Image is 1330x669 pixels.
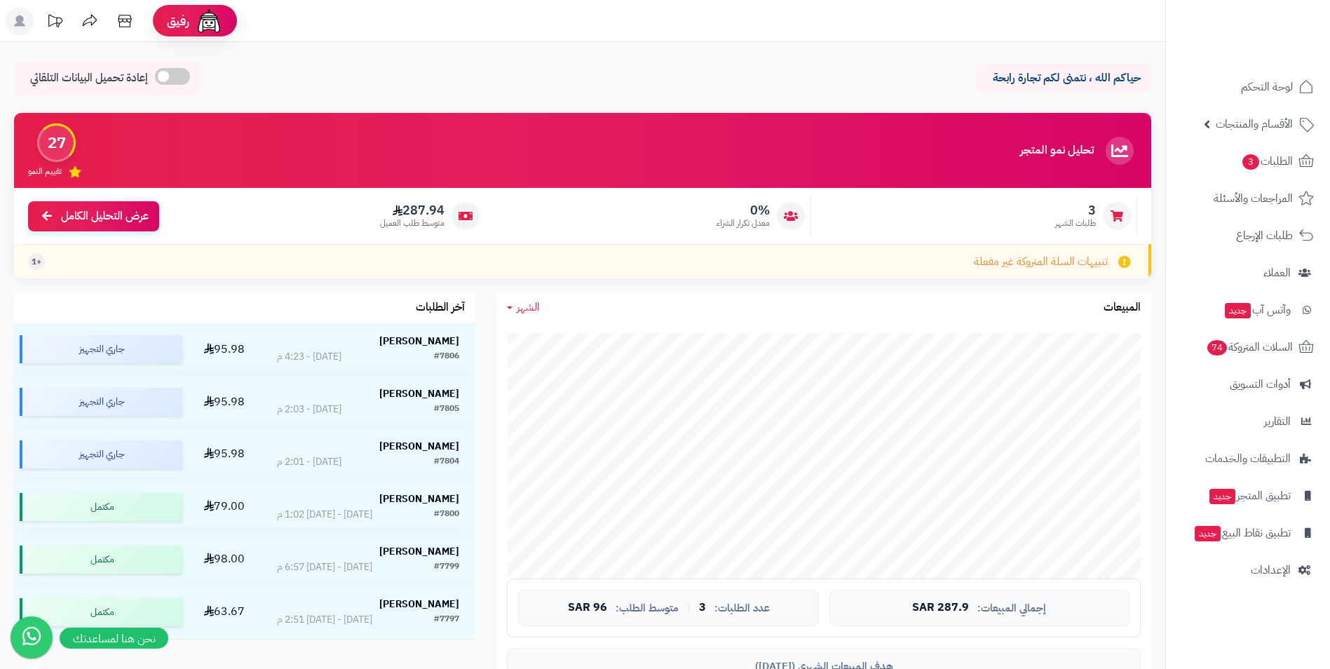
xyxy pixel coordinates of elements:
[1174,219,1322,252] a: طلبات الإرجاع
[434,560,459,574] div: #7799
[277,403,341,417] div: [DATE] - 2:03 م
[20,440,182,468] div: جاري التجهيز
[188,586,261,638] td: 63.67
[1216,114,1293,134] span: الأقسام والمنتجات
[1055,203,1096,218] span: 3
[1174,293,1322,327] a: وآتس آبجديد
[20,335,182,363] div: جاري التجهيز
[416,302,465,314] h3: آخر الطلبات
[714,602,770,614] span: عدد الطلبات:
[277,560,372,574] div: [DATE] - [DATE] 6:57 م
[717,217,770,229] span: معدل تكرار الشراء
[1236,226,1293,245] span: طلبات الإرجاع
[1174,330,1322,364] a: السلات المتروكة74
[379,597,459,611] strong: [PERSON_NAME]
[1174,479,1322,513] a: تطبيق المتجرجديد
[1241,151,1293,171] span: الطلبات
[1174,405,1322,438] a: التقارير
[699,602,706,614] span: 3
[986,70,1141,86] p: حياكم الله ، نتمنى لكم تجارة رابحة
[717,203,770,218] span: 0%
[434,403,459,417] div: #7805
[1208,486,1291,506] span: تطبيق المتجر
[434,350,459,364] div: #7806
[1223,300,1291,320] span: وآتس آب
[379,544,459,559] strong: [PERSON_NAME]
[188,323,261,375] td: 95.98
[277,455,341,469] div: [DATE] - 2:01 م
[37,7,72,39] a: تحديثات المنصة
[1205,449,1291,468] span: التطبيقات والخدمات
[1193,523,1291,543] span: تطبيق نقاط البيع
[977,602,1046,614] span: إجمالي المبيعات:
[434,455,459,469] div: #7804
[687,602,691,613] span: |
[434,613,459,627] div: #7797
[380,203,445,218] span: 287.94
[507,299,540,316] a: الشهر
[20,493,182,521] div: مكتمل
[20,388,182,416] div: جاري التجهيز
[195,7,223,35] img: ai-face.png
[1214,189,1293,208] span: المراجعات والأسئلة
[1242,154,1259,170] span: 3
[20,598,182,626] div: مكتمل
[1263,263,1291,283] span: العملاء
[30,70,148,86] span: إعادة تحميل البيانات التلقائي
[277,508,372,522] div: [DATE] - [DATE] 1:02 م
[1174,256,1322,290] a: العملاء
[61,208,149,224] span: عرض التحليل الكامل
[188,376,261,428] td: 95.98
[28,201,159,231] a: عرض التحليل الكامل
[1206,337,1293,357] span: السلات المتروكة
[517,299,540,316] span: الشهر
[1174,442,1322,475] a: التطبيقات والخدمات
[1241,77,1293,97] span: لوحة التحكم
[188,481,261,533] td: 79.00
[20,546,182,574] div: مكتمل
[1104,302,1141,314] h3: المبيعات
[379,492,459,506] strong: [PERSON_NAME]
[1174,70,1322,104] a: لوحة التحكم
[1225,303,1251,318] span: جديد
[1209,489,1235,504] span: جديد
[1174,553,1322,587] a: الإعدادات
[1174,516,1322,550] a: تطبيق نقاط البيعجديد
[1235,39,1317,69] img: logo-2.png
[188,428,261,480] td: 95.98
[1207,340,1227,356] span: 74
[32,256,41,268] span: +1
[28,165,62,177] span: تقييم النمو
[1230,374,1291,394] span: أدوات التسويق
[568,602,607,614] span: 96 SAR
[434,508,459,522] div: #7800
[1174,182,1322,215] a: المراجعات والأسئلة
[379,386,459,401] strong: [PERSON_NAME]
[277,613,372,627] div: [DATE] - [DATE] 2:51 م
[1055,217,1096,229] span: طلبات الشهر
[912,602,969,614] span: 287.9 SAR
[188,534,261,586] td: 98.00
[1174,367,1322,401] a: أدوات التسويق
[380,217,445,229] span: متوسط طلب العميل
[1251,560,1291,580] span: الإعدادات
[616,602,679,614] span: متوسط الطلب:
[1020,144,1094,157] h3: تحليل نمو المتجر
[974,254,1108,270] span: تنبيهات السلة المتروكة غير مفعلة
[277,350,341,364] div: [DATE] - 4:23 م
[379,334,459,349] strong: [PERSON_NAME]
[1264,412,1291,431] span: التقارير
[379,439,459,454] strong: [PERSON_NAME]
[167,13,189,29] span: رفيق
[1174,144,1322,178] a: الطلبات3
[1195,526,1221,541] span: جديد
